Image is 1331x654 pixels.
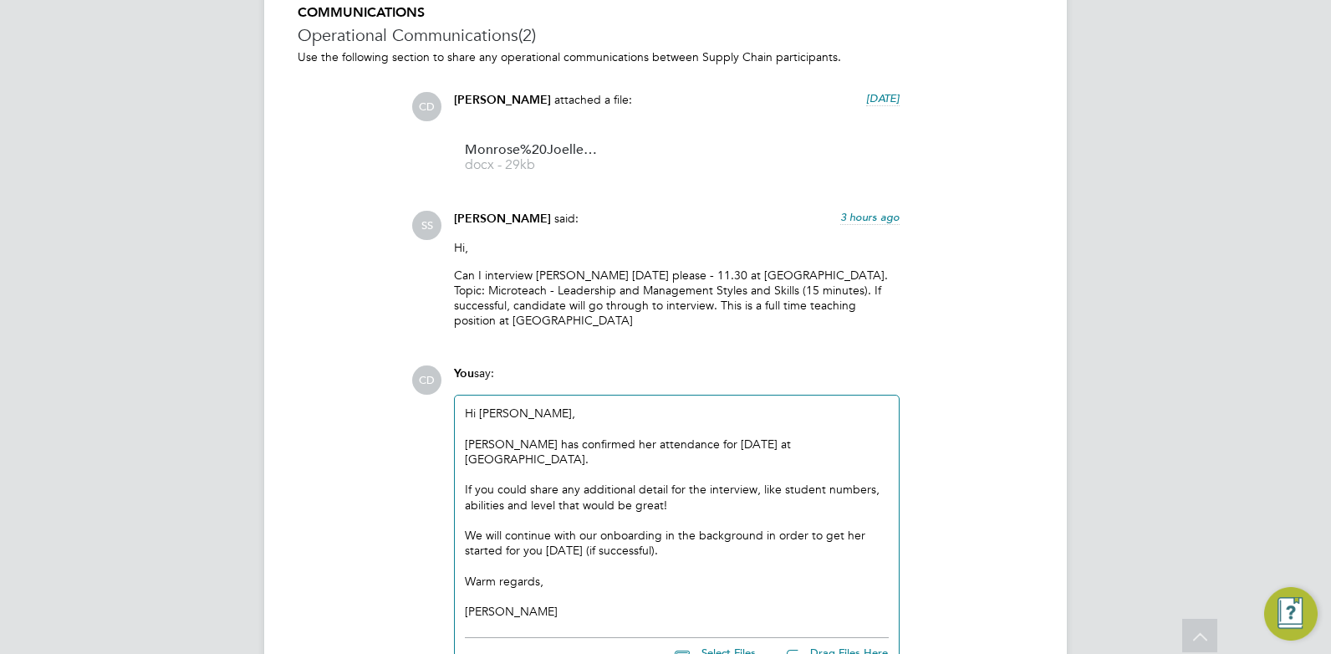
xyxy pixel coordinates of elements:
[298,4,1033,22] h5: COMMUNICATIONS
[465,406,889,619] div: Hi [PERSON_NAME],
[298,24,1033,46] h3: Operational Communications
[465,159,599,171] span: docx - 29kb
[465,482,889,512] div: If you could share any additional detail for the interview, like student numbers, abilities and l...
[454,268,900,329] p: Can I interview [PERSON_NAME] [DATE] please - 11.30 at [GEOGRAPHIC_DATA]. Topic: Microteach - Lea...
[454,212,551,226] span: [PERSON_NAME]
[454,365,900,395] div: say:
[554,211,579,226] span: said:
[465,144,599,171] a: Monrose%20Joelle%20HQ00511417 docx - 29kb
[412,365,441,395] span: CD
[465,144,599,156] span: Monrose%20Joelle%20HQ00511417
[554,92,632,107] span: attached a file:
[454,93,551,107] span: [PERSON_NAME]
[454,240,900,255] p: Hi,
[412,92,441,121] span: CD
[465,604,889,619] div: [PERSON_NAME]
[298,49,1033,64] p: Use the following section to share any operational communications between Supply Chain participants.
[465,437,889,467] div: [PERSON_NAME] has confirmed her attendance for [DATE] at [GEOGRAPHIC_DATA].
[412,211,441,240] span: SS
[1264,587,1318,641] button: Engage Resource Center
[465,574,889,589] div: Warm regards,
[866,91,900,105] span: [DATE]
[518,24,536,46] span: (2)
[454,366,474,381] span: You
[840,210,900,224] span: 3 hours ago
[465,528,889,558] div: We will continue with our onboarding in the background in order to get her started for you [DATE]...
